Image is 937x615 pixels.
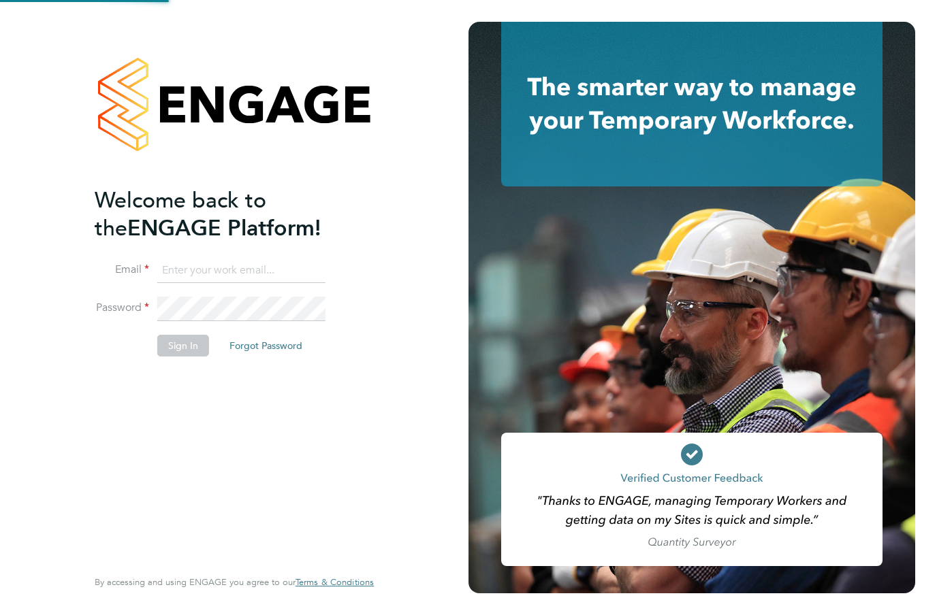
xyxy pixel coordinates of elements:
input: Enter your work email... [157,259,325,283]
button: Forgot Password [219,335,313,356]
span: Welcome back to the [95,187,266,242]
h2: ENGAGE Platform! [95,186,360,242]
a: Terms & Conditions [296,577,374,588]
label: Email [95,263,149,277]
span: By accessing and using ENGAGE you agree to our [95,576,374,588]
button: Sign In [157,335,209,356]
label: Password [95,301,149,315]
